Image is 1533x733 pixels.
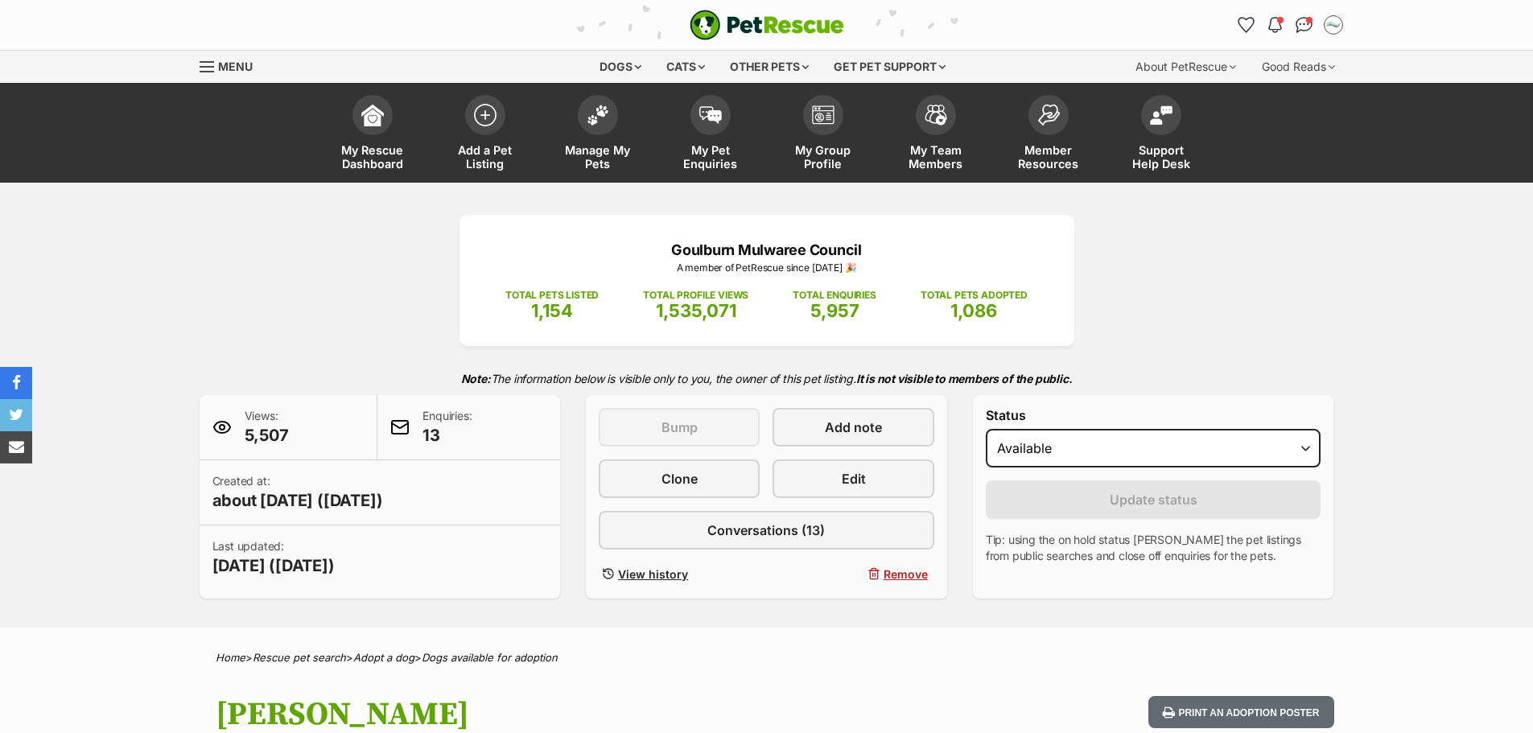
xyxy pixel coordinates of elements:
[822,51,957,83] div: Get pet support
[661,469,698,488] span: Clone
[531,300,573,321] span: 1,154
[699,106,722,124] img: pet-enquiries-icon-7e3ad2cf08bfb03b45e93fb7055b45f3efa6380592205ae92323e6603595dc1f.svg
[810,300,859,321] span: 5,957
[484,261,1050,275] p: A member of PetRescue since [DATE] 🎉
[1012,143,1085,171] span: Member Resources
[1268,17,1281,33] img: notifications-46538b983faf8c2785f20acdc204bb7945ddae34d4c08c2a6579f10ce5e182be.svg
[986,480,1321,519] button: Update status
[422,424,472,447] span: 13
[422,408,472,447] p: Enquiries:
[767,87,880,183] a: My Group Profile
[773,562,933,586] button: Remove
[1325,17,1341,33] img: Lucy Fitzsimmons profile pic
[950,300,997,321] span: 1,086
[1251,51,1346,83] div: Good Reads
[588,51,653,83] div: Dogs
[429,87,542,183] a: Add a Pet Listing
[216,696,896,733] h1: [PERSON_NAME]
[353,651,414,664] a: Adopt a dog
[175,652,1358,664] div: > > >
[316,87,429,183] a: My Rescue Dashboard
[1105,87,1218,183] a: Support Help Desk
[461,372,491,385] strong: Note:
[245,424,289,447] span: 5,507
[361,104,384,126] img: dashboard-icon-eb2f2d2d3e046f16d808141f083e7271f6b2e854fb5c12c21221c1fb7104beca.svg
[336,143,409,171] span: My Rescue Dashboard
[212,473,383,512] p: Created at:
[200,51,264,80] a: Menu
[562,143,634,171] span: Manage My Pets
[484,239,1050,261] p: Goulburn Mulwaree Council
[925,105,947,126] img: team-members-icon-5396bd8760b3fe7c0b43da4ab00e1e3bb1a5d9ba89233759b79545d2d3fc5d0d.svg
[690,10,844,40] img: logo-e224e6f780fb5917bec1dbf3a21bbac754714ae5b6737aabdf751b685950b380.svg
[599,511,934,550] a: Conversations (13)
[1125,143,1197,171] span: Support Help Desk
[1296,17,1313,33] img: chat-41dd97257d64d25036548639549fe6c8038ab92f7586957e7f3b1b290dea8141.svg
[793,288,876,303] p: TOTAL ENQUIRIES
[216,651,245,664] a: Home
[643,288,748,303] p: TOTAL PROFILE VIEWS
[422,651,558,664] a: Dogs available for adoption
[812,105,834,125] img: group-profile-icon-3fa3cf56718a62981997c0bc7e787c4b2cf8bcc04b72c1350f741eb67cf2f40e.svg
[474,104,497,126] img: add-pet-listing-icon-0afa8454b4691262ce3f59096e99ab1cd57d4a30225e0717b998d2c9b9846f56.svg
[218,60,253,73] span: Menu
[880,87,992,183] a: My Team Members
[674,143,747,171] span: My Pet Enquiries
[505,288,599,303] p: TOTAL PETS LISTED
[992,87,1105,183] a: Member Resources
[212,489,383,512] span: about [DATE] ([DATE])
[825,418,882,437] span: Add note
[690,10,844,40] a: PetRescue
[212,538,335,577] p: Last updated:
[986,532,1321,564] p: Tip: using the on hold status [PERSON_NAME] the pet listings from public searches and close off e...
[707,521,825,540] span: Conversations (13)
[661,418,698,437] span: Bump
[1148,696,1333,729] button: Print an adoption poster
[787,143,859,171] span: My Group Profile
[1110,490,1197,509] span: Update status
[656,300,736,321] span: 1,535,071
[1234,12,1346,38] ul: Account quick links
[773,408,933,447] a: Add note
[1321,12,1346,38] button: My account
[1150,105,1172,125] img: help-desk-icon-fdf02630f3aa405de69fd3d07c3f3aa587a6932b1a1747fa1d2bba05be0121f9.svg
[200,362,1334,395] p: The information below is visible only to you, the owner of this pet listing.
[599,408,760,447] button: Bump
[900,143,972,171] span: My Team Members
[599,459,760,498] a: Clone
[921,288,1028,303] p: TOTAL PETS ADOPTED
[618,566,688,583] span: View history
[1124,51,1247,83] div: About PetRescue
[1037,104,1060,126] img: member-resources-icon-8e73f808a243e03378d46382f2149f9095a855e16c252ad45f914b54edf8863c.svg
[245,408,289,447] p: Views:
[599,562,760,586] a: View history
[449,143,521,171] span: Add a Pet Listing
[856,372,1073,385] strong: It is not visible to members of the public.
[1292,12,1317,38] a: Conversations
[719,51,820,83] div: Other pets
[884,566,928,583] span: Remove
[986,408,1321,422] label: Status
[842,469,866,488] span: Edit
[1263,12,1288,38] button: Notifications
[1234,12,1259,38] a: Favourites
[773,459,933,498] a: Edit
[542,87,654,183] a: Manage My Pets
[253,651,346,664] a: Rescue pet search
[654,87,767,183] a: My Pet Enquiries
[212,554,335,577] span: [DATE] ([DATE])
[587,105,609,126] img: manage-my-pets-icon-02211641906a0b7f246fdf0571729dbe1e7629f14944591b6c1af311fb30b64b.svg
[655,51,716,83] div: Cats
